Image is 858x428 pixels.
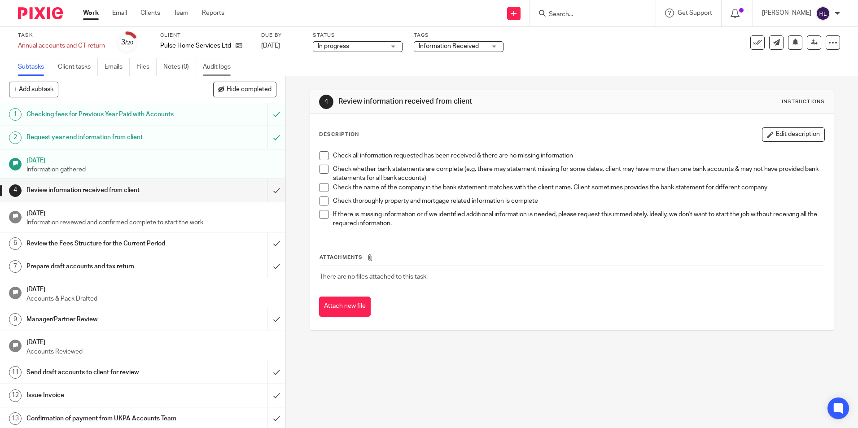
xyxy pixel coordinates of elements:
p: Information gathered [26,165,277,174]
h1: Request year end information from client [26,131,181,144]
div: 13 [9,412,22,425]
span: In progress [318,43,349,49]
span: Attachments [320,255,363,260]
h1: [DATE] [26,336,277,347]
div: 1 [9,108,22,121]
p: [PERSON_NAME] [762,9,811,17]
h1: Issue Invoice [26,389,181,402]
small: /20 [125,40,133,45]
span: Hide completed [227,86,271,93]
h1: [DATE] [26,283,277,294]
div: 6 [9,237,22,250]
button: Attach new file [319,297,371,317]
span: Get Support [678,10,712,16]
p: Description [319,131,359,138]
h1: [DATE] [26,207,277,218]
label: Due by [261,32,302,39]
button: Edit description [762,127,825,142]
a: Team [174,9,188,17]
div: 12 [9,389,22,402]
label: Status [313,32,403,39]
div: 7 [9,260,22,273]
label: Tags [414,32,503,39]
h1: Send draft accounts to client for review [26,366,181,379]
h1: Review information received from client [26,183,181,197]
h1: Review information received from client [338,97,591,106]
img: svg%3E [816,6,830,21]
input: Search [548,11,629,19]
div: Instructions [782,98,825,105]
h1: Checking fees for Previous Year Paid with Accounts [26,108,181,121]
a: Reports [202,9,224,17]
a: Audit logs [203,58,237,76]
div: 11 [9,366,22,379]
div: Annual accounts and CT return [18,41,105,50]
button: + Add subtask [9,82,58,97]
p: Check thoroughly property and mortgage related information is complete [333,197,824,205]
div: 4 [319,95,333,109]
button: Hide completed [213,82,276,97]
label: Task [18,32,105,39]
p: Information reviewed and confirmed complete to start the work [26,218,277,227]
h1: Manager/Partner Review [26,313,181,326]
span: [DATE] [261,43,280,49]
a: Subtasks [18,58,51,76]
label: Client [160,32,250,39]
a: Email [112,9,127,17]
p: Check whether bank statements are complete (e.g. there may statement missing for some dates, clie... [333,165,824,183]
a: Files [136,58,157,76]
a: Notes (0) [163,58,196,76]
a: Emails [105,58,130,76]
div: 9 [9,313,22,326]
div: 2 [9,131,22,144]
p: Accounts & Pack Drafted [26,294,277,303]
p: Pulse Home Services Ltd [160,41,231,50]
p: Check all information requested has been received & there are no missing information [333,151,824,160]
a: Work [83,9,99,17]
h1: Prepare draft accounts and tax return [26,260,181,273]
h1: [DATE] [26,154,277,165]
p: Check the name of the company in the bank statement matches with the client name. Client sometime... [333,183,824,192]
h1: Review the Fees Structure for the Current Period [26,237,181,250]
p: Accounts Reviewed [26,347,277,356]
h1: Confirmation of payment from UKPA Accounts Team [26,412,181,425]
img: Pixie [18,7,63,19]
div: 4 [9,184,22,197]
a: Client tasks [58,58,98,76]
p: If there is missing information or if we identified additional information is needed, please requ... [333,210,824,228]
div: 3 [121,37,133,48]
span: There are no files attached to this task. [320,274,428,280]
span: Information Received [419,43,479,49]
a: Clients [140,9,160,17]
